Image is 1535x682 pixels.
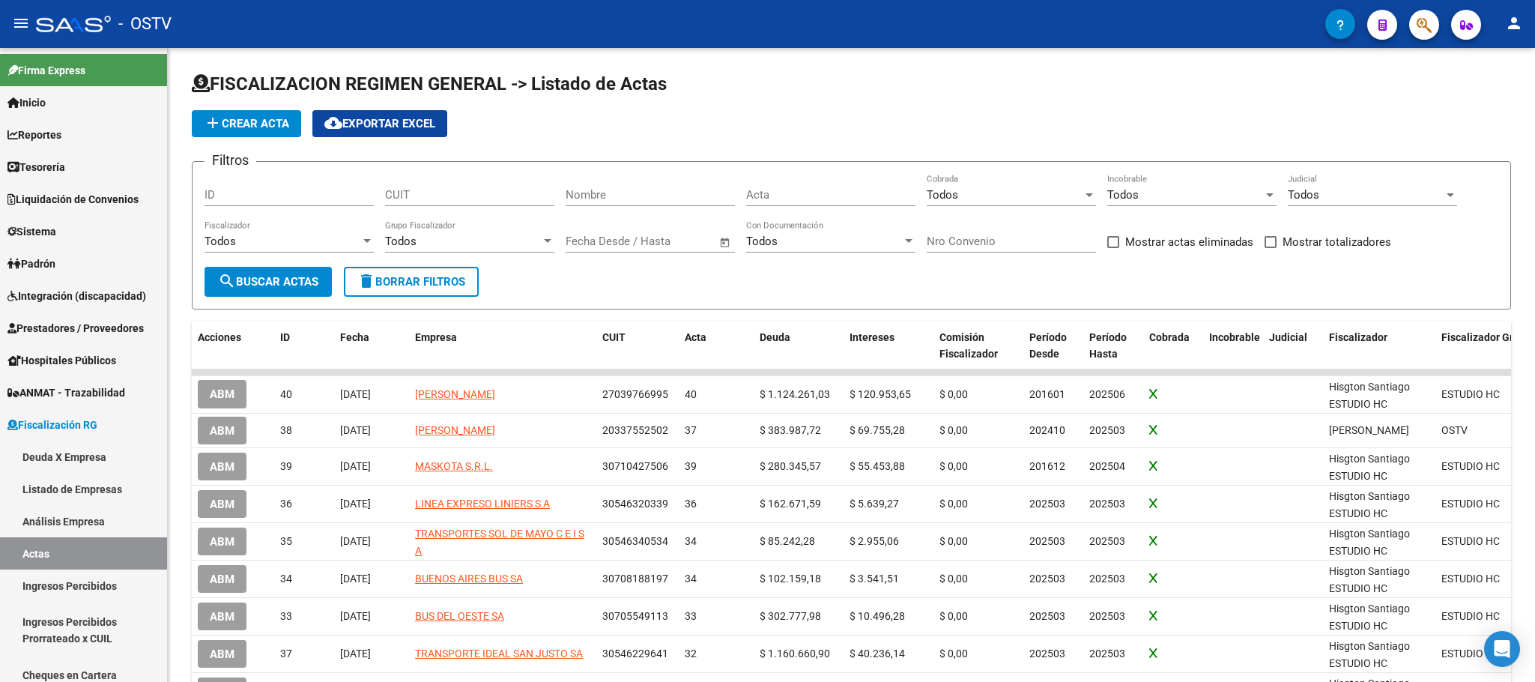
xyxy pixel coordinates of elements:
span: [DATE] [340,535,371,547]
span: [DATE] [340,498,371,510]
span: ID [280,331,290,343]
datatable-header-cell: Acciones [192,322,274,371]
mat-icon: search [218,272,236,290]
span: $ 0,00 [939,573,968,585]
span: Inicio [7,94,46,111]
datatable-header-cell: Período Desde [1023,322,1083,371]
span: [DATE] [340,424,371,436]
span: Crear Acta [204,117,289,130]
span: Acciones [198,331,241,343]
span: OSTV [1441,424,1468,436]
span: Todos [1107,188,1139,202]
span: 36 [685,498,697,510]
span: $ 0,00 [939,648,968,660]
span: 202503 [1089,535,1125,547]
span: ESTUDIO HC [1441,460,1500,472]
span: 202503 [1089,573,1125,585]
span: 35 [280,535,292,547]
span: 34 [685,535,697,547]
span: 202503 [1029,535,1065,547]
span: 30710427506 [602,460,668,472]
span: Intereses [850,331,894,343]
datatable-header-cell: Deuda [754,322,844,371]
span: Período Hasta [1089,331,1127,360]
h3: Filtros [205,150,256,171]
span: 37 [685,424,697,436]
span: [PERSON_NAME] [415,388,495,400]
span: ABM [210,388,234,402]
span: $ 5.639,27 [850,498,899,510]
span: 34 [280,573,292,585]
span: 38 [280,424,292,436]
span: 30708188197 [602,573,668,585]
span: 201601 [1029,388,1065,400]
span: 39 [685,460,697,472]
span: $ 10.496,28 [850,610,905,622]
span: $ 55.453,88 [850,460,905,472]
button: ABM [198,565,246,593]
span: 32 [685,648,697,660]
mat-icon: person [1505,14,1523,32]
span: ABM [210,460,234,474]
button: ABM [198,380,246,408]
span: TRANSPORTE IDEAL SAN JUSTO SA [415,648,583,660]
span: Buscar Actas [218,275,318,289]
span: ESTUDIO HC [1441,388,1500,400]
span: 202503 [1029,573,1065,585]
span: 202503 [1029,498,1065,510]
span: ABM [210,424,234,438]
span: 40 [280,388,292,400]
span: Integración (discapacidad) [7,288,146,304]
span: ANMAT - Trazabilidad [7,384,125,401]
span: 27039766995 [602,388,668,400]
mat-icon: add [204,114,222,132]
span: ABM [210,498,234,511]
datatable-header-cell: Intereses [844,322,933,371]
span: 30546229641 [602,648,668,660]
span: $ 1.160.660,90 [760,648,830,660]
span: 34 [685,573,697,585]
span: Empresa [415,331,457,343]
span: Comisión Fiscalizador [939,331,998,360]
button: Buscar Actas [205,267,332,297]
span: [DATE] [340,460,371,472]
span: Hospitales Públicos [7,352,116,369]
span: 202503 [1029,648,1065,660]
datatable-header-cell: Acta [679,322,754,371]
span: $ 69.755,28 [850,424,905,436]
span: 30705549113 [602,610,668,622]
span: TRANSPORTES SOL DE MAYO C E I S A [415,528,584,557]
span: 202503 [1089,424,1125,436]
span: Prestadores / Proveedores [7,320,144,337]
span: $ 120.953,65 [850,388,911,400]
span: 37 [280,648,292,660]
span: 33 [280,610,292,622]
span: Reportes [7,127,61,143]
span: Hisgton Santiago ESTUDIO HC [1329,490,1410,519]
span: Barreiro Matias [1329,424,1409,436]
span: Hisgton Santiago ESTUDIO HC [1329,640,1410,669]
datatable-header-cell: Incobrable [1203,322,1263,371]
button: ABM [198,528,246,555]
span: Hisgton Santiago ESTUDIO HC [1329,381,1410,410]
span: $ 1.124.261,03 [760,388,830,400]
span: 202410 [1029,424,1065,436]
span: ABM [210,573,234,586]
span: $ 0,00 [939,535,968,547]
span: BUENOS AIRES BUS SA [415,573,523,585]
span: Fiscalizador [1329,331,1387,343]
span: Cobrada [1149,331,1190,343]
span: ABM [210,535,234,549]
span: 202503 [1089,498,1125,510]
span: Sistema [7,223,56,240]
span: $ 0,00 [939,424,968,436]
span: ABM [210,648,234,661]
span: Período Desde [1029,331,1067,360]
span: $ 2.955,06 [850,535,899,547]
span: $ 162.671,59 [760,498,821,510]
span: [PERSON_NAME] [415,424,495,436]
span: $ 40.236,14 [850,648,905,660]
button: Open calendar [717,234,734,251]
mat-icon: cloud_download [324,114,342,132]
span: Tesorería [7,159,65,175]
